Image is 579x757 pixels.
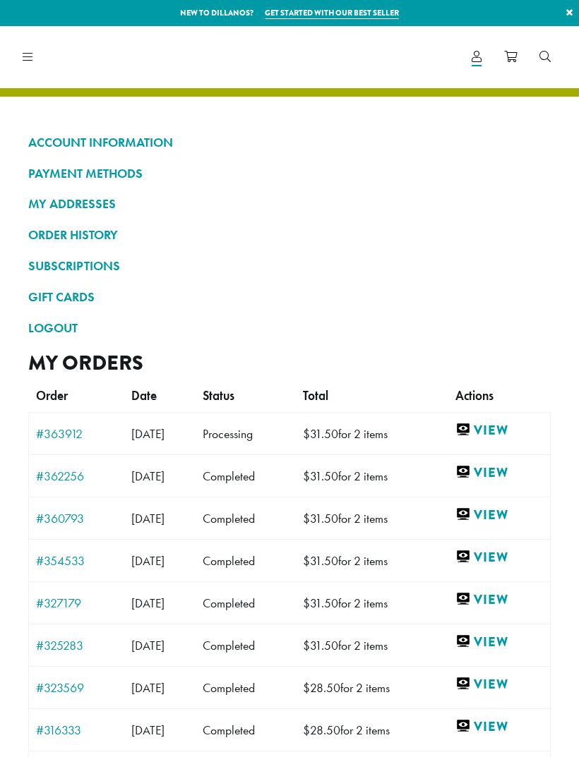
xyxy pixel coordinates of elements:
[131,638,165,653] span: [DATE]
[303,468,310,484] span: $
[455,421,543,439] a: View
[36,428,117,440] a: #363912
[455,633,543,650] a: View
[303,553,310,569] span: $
[528,45,562,68] a: Search
[455,388,494,404] span: Actions
[131,426,165,442] span: [DATE]
[28,223,551,247] a: ORDER HISTORY
[28,285,551,309] a: GIFT CARDS
[296,624,448,667] td: for 2 items
[265,7,399,19] a: Get started with our best seller
[455,717,543,735] a: View
[196,413,296,455] td: Processing
[196,497,296,540] td: Completed
[303,722,340,738] span: 28.50
[28,131,551,351] nav: Account pages
[36,388,68,404] span: Order
[303,638,338,653] span: 31.50
[303,595,338,611] span: 31.50
[196,667,296,709] td: Completed
[455,591,543,608] a: View
[296,497,448,540] td: for 2 items
[303,468,338,484] span: 31.50
[303,511,310,526] span: $
[303,638,310,653] span: $
[303,426,338,442] span: 31.50
[196,455,296,497] td: Completed
[196,582,296,624] td: Completed
[28,351,551,375] h2: My Orders
[296,455,448,497] td: for 2 items
[303,595,310,611] span: $
[303,680,340,696] span: 28.50
[131,595,165,611] span: [DATE]
[296,667,448,709] td: for 2 items
[303,426,310,442] span: $
[131,722,165,738] span: [DATE]
[28,131,551,155] a: ACCOUNT INFORMATION
[303,680,310,696] span: $
[303,388,328,404] span: Total
[196,624,296,667] td: Completed
[455,464,543,481] a: View
[296,540,448,582] td: for 2 items
[36,597,117,610] a: #327179
[455,675,543,693] a: View
[131,680,165,696] span: [DATE]
[131,511,165,526] span: [DATE]
[36,724,117,737] a: #316333
[455,506,543,523] a: View
[36,470,117,483] a: #362256
[303,511,338,526] span: 31.50
[296,413,448,455] td: for 2 items
[203,388,234,404] span: Status
[196,540,296,582] td: Completed
[36,555,117,567] a: #354533
[36,682,117,694] a: #323569
[303,722,310,738] span: $
[28,192,551,216] a: MY ADDRESSES
[28,254,551,278] a: SUBSCRIPTIONS
[296,582,448,624] td: for 2 items
[196,709,296,751] td: Completed
[296,709,448,751] td: for 2 items
[28,316,551,340] a: LOGOUT
[28,162,551,186] a: PAYMENT METHODS
[36,639,117,652] a: #325283
[36,512,117,525] a: #360793
[131,468,165,484] span: [DATE]
[131,553,165,569] span: [DATE]
[455,548,543,566] a: View
[131,388,157,404] span: Date
[303,553,338,569] span: 31.50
